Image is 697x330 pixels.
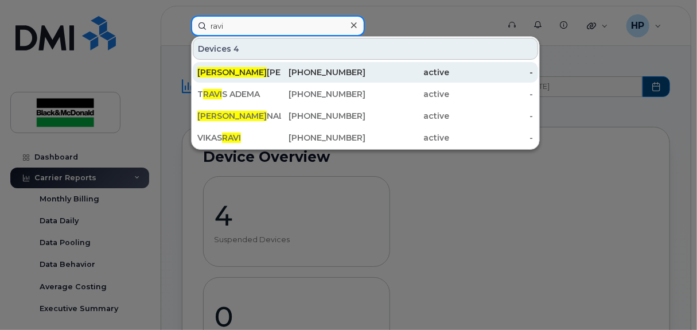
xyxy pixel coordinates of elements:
[281,132,365,143] div: [PHONE_NUMBER]
[365,88,449,100] div: active
[193,106,538,126] a: [PERSON_NAME]NALASAMY[PHONE_NUMBER]active-
[449,132,533,143] div: -
[197,67,281,78] div: [PERSON_NAME]
[365,67,449,78] div: active
[193,38,538,60] div: Devices
[281,110,365,122] div: [PHONE_NUMBER]
[449,110,533,122] div: -
[193,84,538,104] a: TRAVIS ADEMA[PHONE_NUMBER]active-
[449,67,533,78] div: -
[203,89,222,99] span: RAVI
[449,88,533,100] div: -
[365,110,449,122] div: active
[193,62,538,83] a: [PERSON_NAME][PERSON_NAME][PHONE_NUMBER]active-
[281,88,365,100] div: [PHONE_NUMBER]
[281,67,365,78] div: [PHONE_NUMBER]
[365,132,449,143] div: active
[193,127,538,148] a: VIKASRAVI[PHONE_NUMBER]active-
[233,43,239,55] span: 4
[197,110,281,122] div: NALASAMY
[197,67,267,77] span: [PERSON_NAME]
[197,111,267,121] span: [PERSON_NAME]
[197,88,281,100] div: T S ADEMA
[222,133,241,143] span: RAVI
[197,132,281,143] div: VIKAS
